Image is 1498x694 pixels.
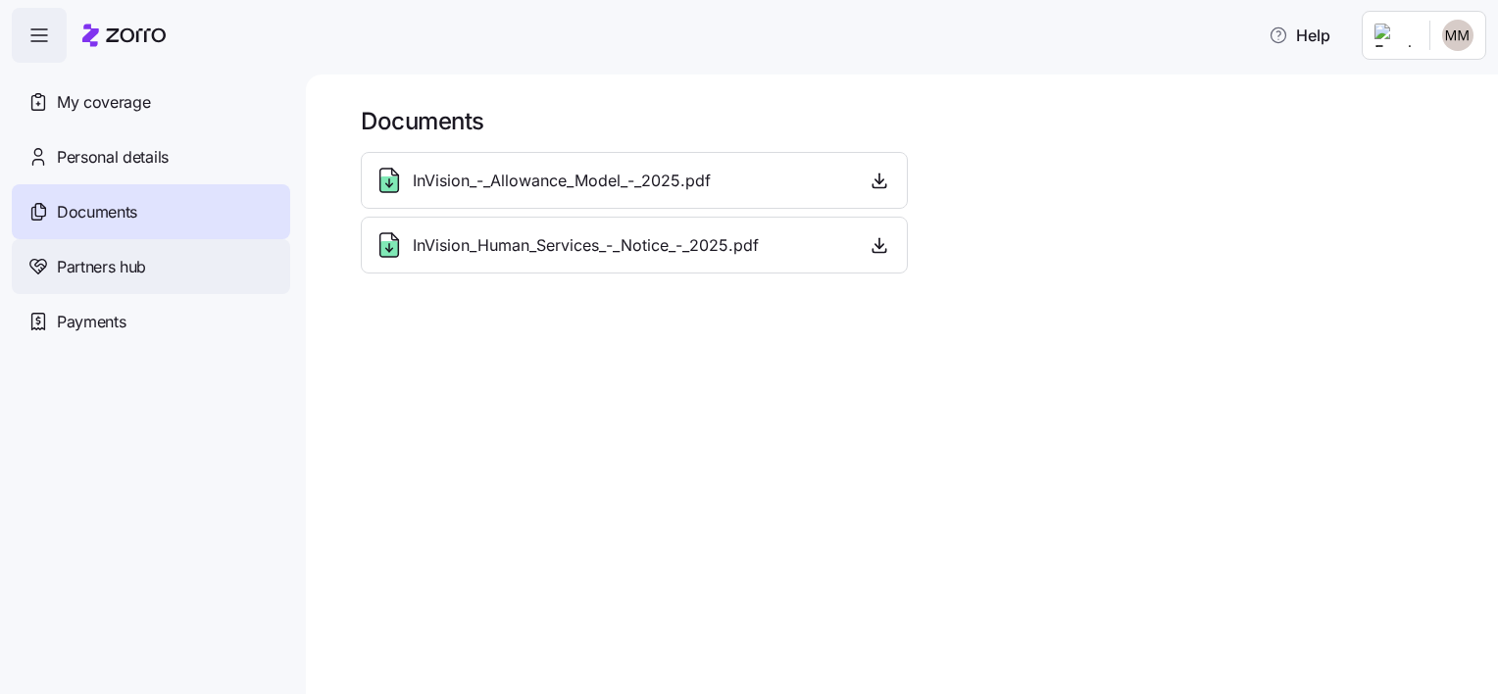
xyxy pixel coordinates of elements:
[1269,24,1330,47] span: Help
[57,200,137,224] span: Documents
[12,239,290,294] a: Partners hub
[57,310,125,334] span: Payments
[57,145,169,170] span: Personal details
[361,106,1471,136] h1: Documents
[57,255,146,279] span: Partners hub
[12,74,290,129] a: My coverage
[12,184,290,239] a: Documents
[1442,20,1473,51] img: 50dd7f3008828998aba6b0fd0a9ac0ea
[413,169,711,193] span: InVision_-_Allowance_Model_-_2025.pdf
[413,233,759,258] span: InVision_Human_Services_-_Notice_-_2025.pdf
[12,294,290,349] a: Payments
[1374,24,1414,47] img: Employer logo
[57,90,150,115] span: My coverage
[12,129,290,184] a: Personal details
[1253,16,1346,55] button: Help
